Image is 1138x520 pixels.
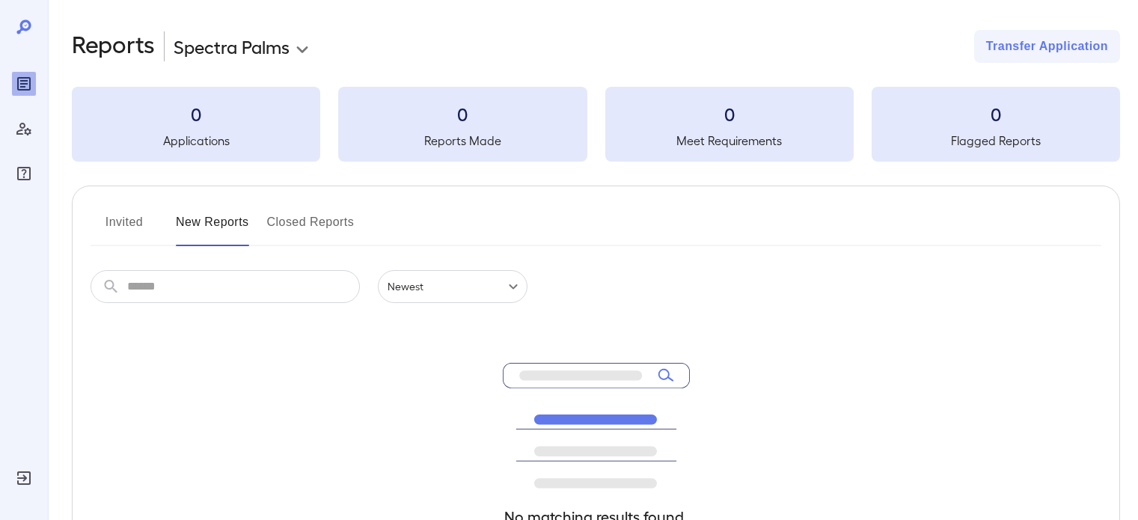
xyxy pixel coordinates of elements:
div: Manage Users [12,117,36,141]
button: New Reports [176,210,249,246]
h5: Applications [72,132,320,150]
div: Reports [12,72,36,96]
button: Closed Reports [267,210,355,246]
div: Log Out [12,466,36,490]
h2: Reports [72,30,155,63]
h5: Meet Requirements [605,132,854,150]
button: Transfer Application [974,30,1120,63]
button: Invited [91,210,158,246]
h3: 0 [872,102,1120,126]
h5: Flagged Reports [872,132,1120,150]
h3: 0 [72,102,320,126]
div: FAQ [12,162,36,186]
h3: 0 [338,102,587,126]
summary: 0Applications0Reports Made0Meet Requirements0Flagged Reports [72,87,1120,162]
div: Newest [378,270,527,303]
p: Spectra Palms [174,34,290,58]
h3: 0 [605,102,854,126]
h5: Reports Made [338,132,587,150]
